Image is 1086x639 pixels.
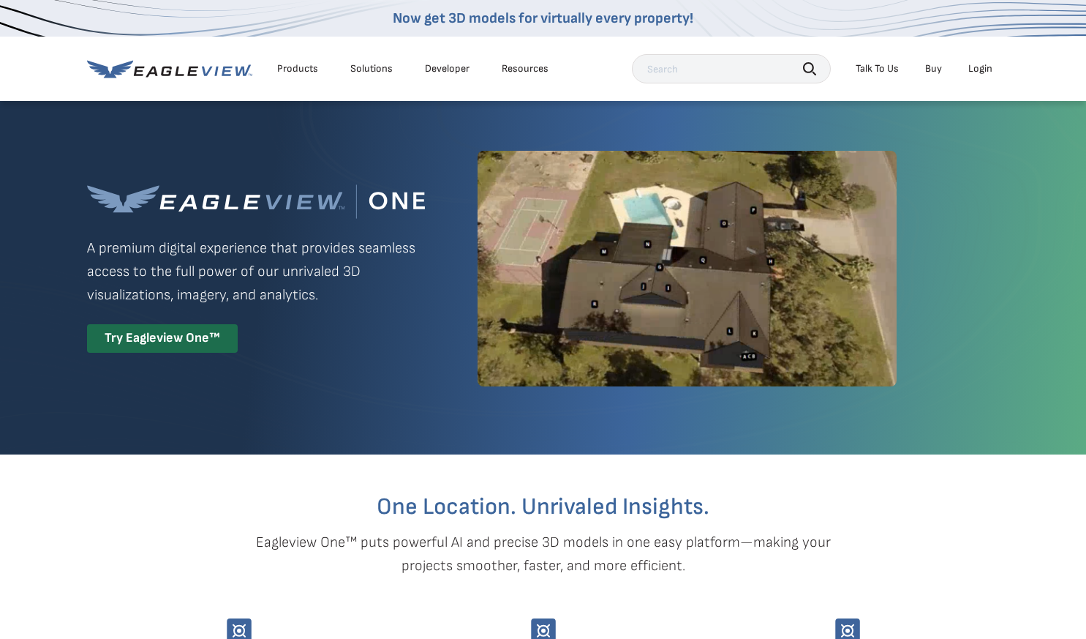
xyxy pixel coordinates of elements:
[350,62,393,75] div: Solutions
[502,62,548,75] div: Resources
[87,236,425,307] p: A premium digital experience that provides seamless access to the full power of our unrivaled 3D ...
[87,324,238,353] div: Try Eagleview One™
[98,496,989,519] h2: One Location. Unrivaled Insights.
[230,531,856,578] p: Eagleview One™ puts powerful AI and precise 3D models in one easy platform—making your projects s...
[632,54,831,83] input: Search
[277,62,318,75] div: Products
[87,184,425,219] img: Eagleview One™
[856,62,899,75] div: Talk To Us
[425,62,470,75] a: Developer
[968,62,992,75] div: Login
[925,62,942,75] a: Buy
[393,10,693,27] a: Now get 3D models for virtually every property!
